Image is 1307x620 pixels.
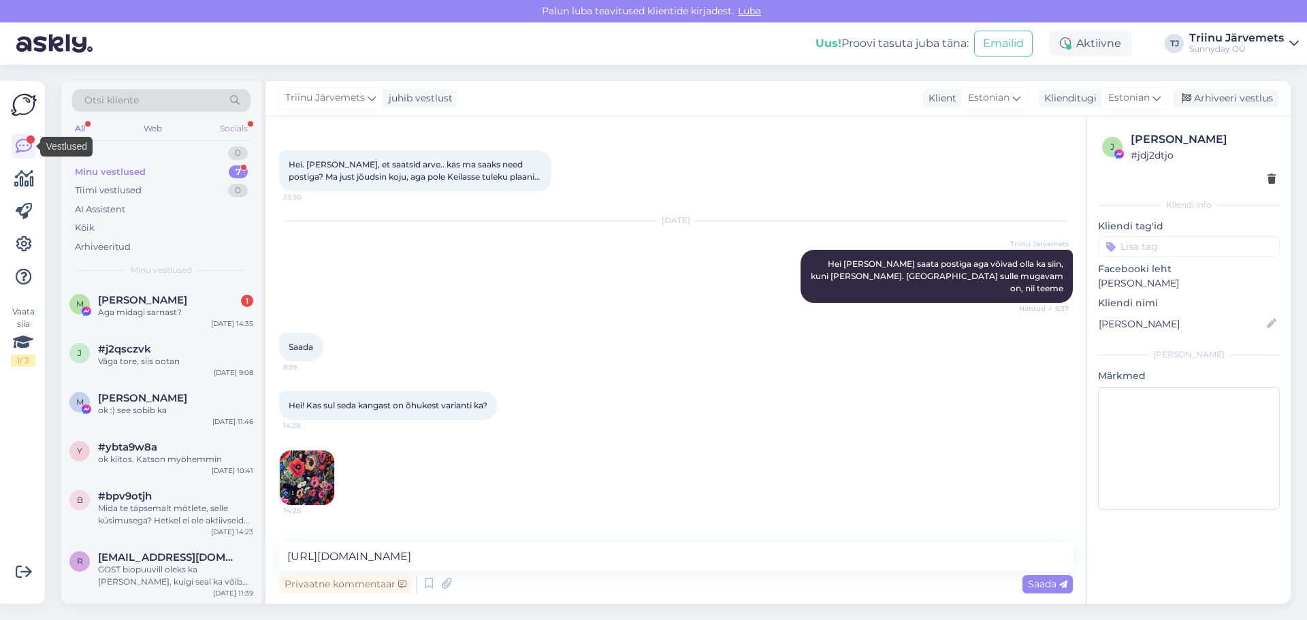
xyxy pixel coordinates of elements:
[217,120,251,137] div: Socials
[284,506,335,516] span: 14:28
[283,421,334,431] span: 14:28
[285,91,365,105] span: Triinu Järvemets
[1108,91,1150,105] span: Estonian
[98,453,253,466] div: ok kiitos. Katson myöhemmin
[77,446,82,456] span: y
[1098,262,1280,276] p: Facebooki leht
[1110,142,1114,152] span: j
[383,91,453,105] div: juhib vestlust
[1098,219,1280,233] p: Kliendi tag'id
[11,306,35,367] div: Vaata siia
[228,184,248,197] div: 0
[75,240,131,254] div: Arhiveeritud
[229,165,248,179] div: 7
[76,299,84,309] span: M
[98,343,151,355] span: #j2qsczvk
[131,264,192,276] span: Minu vestlused
[98,355,253,368] div: Väga tore, siis ootan
[77,495,83,505] span: b
[98,490,152,502] span: #bpv9otjh
[1098,199,1280,211] div: Kliendi info
[816,37,841,50] b: Uus!
[968,91,1010,105] span: Estonian
[1039,91,1097,105] div: Klienditugi
[283,362,334,372] span: 8:39
[76,397,84,407] span: M
[1010,239,1069,249] span: Triinu Järvemets
[1189,33,1299,54] a: Triinu JärvemetsSunnyday OÜ
[11,92,37,118] img: Askly Logo
[923,91,956,105] div: Klient
[98,306,253,319] div: Aga midagi sarnast?
[211,527,253,537] div: [DATE] 14:23
[98,564,253,588] div: GOST biopuuvill oleks ka [PERSON_NAME], kuigi seal ka võib ette tulla erisusi
[11,355,35,367] div: 1 / 3
[283,192,334,202] span: 23:30
[98,441,157,453] span: #ybta9w8a
[1165,34,1184,53] div: TJ
[84,93,139,108] span: Otsi kliente
[1049,31,1132,56] div: Aktiivne
[280,451,334,505] img: Attachment
[974,31,1033,56] button: Emailid
[77,556,83,566] span: r
[228,146,248,160] div: 0
[1189,44,1284,54] div: Sunnyday OÜ
[72,120,88,137] div: All
[1098,369,1280,383] p: Märkmed
[1028,578,1067,590] span: Saada
[141,120,165,137] div: Web
[211,319,253,329] div: [DATE] 14:35
[1131,131,1276,148] div: [PERSON_NAME]
[213,588,253,598] div: [DATE] 11:39
[98,294,187,306] span: Margit Salk
[289,159,540,182] span: Hei. [PERSON_NAME], et saatsid arve.. kas ma saaks need postiga? Ma just jõudsin koju, aga pole K...
[279,575,412,593] div: Privaatne kommentaar
[75,184,142,197] div: Tiimi vestlused
[1099,316,1264,331] input: Lisa nimi
[289,342,313,352] span: Saada
[98,404,253,417] div: ok :) see sobib ka
[75,165,146,179] div: Minu vestlused
[1131,148,1276,163] div: # jdj2dtjo
[75,203,125,216] div: AI Assistent
[734,5,765,17] span: Luba
[279,214,1073,227] div: [DATE]
[1098,348,1280,361] div: [PERSON_NAME]
[78,348,82,358] span: j
[1098,276,1280,291] p: [PERSON_NAME]
[212,466,253,476] div: [DATE] 10:41
[289,400,487,410] span: Hei! Kas sul seda kangast on õhukest varianti ka?
[279,542,1073,571] textarea: [URL][DOMAIN_NAME]
[98,551,240,564] span: rekolama@gmail.com
[811,259,1065,293] span: Hei [PERSON_NAME] saata postiga aga võivad olla ka siin, kuni [PERSON_NAME]. [GEOGRAPHIC_DATA] su...
[75,221,95,235] div: Kõik
[816,35,969,52] div: Proovi tasuta juba täna:
[1098,236,1280,257] input: Lisa tag
[212,417,253,427] div: [DATE] 11:46
[1189,33,1284,44] div: Triinu Järvemets
[40,137,93,157] div: Vestlused
[98,502,253,527] div: Mida te täpsemalt mõtlete, selle küsimusega? Hetkel ei ole aktiivseid sooduskponge.
[1018,304,1069,314] span: Nähtud ✓ 8:37
[241,295,253,307] div: 1
[98,392,187,404] span: Mirell Veidenberg
[1098,296,1280,310] p: Kliendi nimi
[1174,89,1278,108] div: Arhiveeri vestlus
[214,368,253,378] div: [DATE] 9:08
